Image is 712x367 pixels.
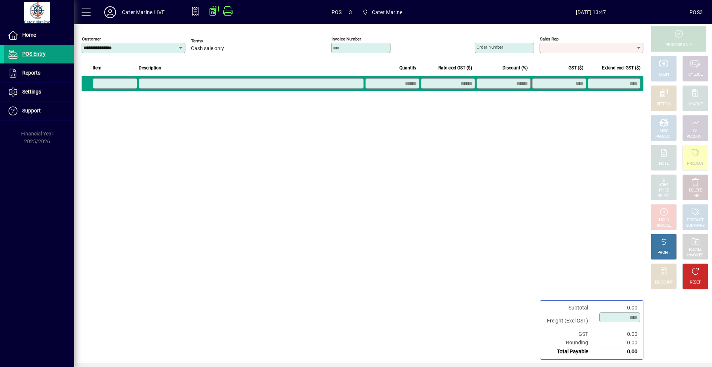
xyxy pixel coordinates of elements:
mat-label: Order number [477,45,503,50]
div: PRODUCT [655,134,672,140]
div: PRODUCT [687,217,703,223]
span: 3 [349,6,352,18]
div: SELECT [657,193,670,199]
span: Quantity [399,64,416,72]
div: LINE [692,193,699,199]
div: DISCOUNT [655,280,673,285]
a: Home [4,26,74,45]
div: PROFIT [657,250,670,256]
td: Freight (Excl GST) [543,312,596,330]
div: SUMMARY [686,223,705,229]
div: PRODUCT [687,161,703,167]
span: Rate excl GST ($) [438,64,472,72]
div: Cater Marine LIVE [122,6,165,18]
td: 0.00 [596,304,640,312]
span: POS [332,6,342,18]
span: Cash sale only [191,46,224,52]
td: 0.00 [596,347,640,356]
span: GST ($) [568,64,583,72]
span: Settings [22,89,41,95]
div: PROCESS SALE [666,42,692,48]
div: CHEQUE [688,72,702,78]
span: Support [22,108,41,114]
span: Extend excl GST ($) [602,64,640,72]
span: Description [139,64,161,72]
span: Home [22,32,36,38]
div: INVOICE [657,223,670,229]
span: Item [93,64,102,72]
div: PRICE [659,188,669,193]
td: 0.00 [596,330,640,338]
a: Settings [4,83,74,101]
a: Support [4,102,74,120]
div: CHARGE [688,102,703,107]
td: 0.00 [596,338,640,347]
span: Discount (%) [502,64,528,72]
div: CASH [659,72,669,78]
div: MISC [659,128,668,134]
div: RECALL [689,247,702,253]
td: Total Payable [543,347,596,356]
td: GST [543,330,596,338]
span: [DATE] 13:47 [492,6,689,18]
td: Subtotal [543,304,596,312]
div: POS3 [689,6,703,18]
div: HOLD [659,217,669,223]
span: Cater Marine [359,6,405,19]
div: ACCOUNT [687,134,704,140]
a: Reports [4,64,74,82]
div: DELETE [689,188,702,193]
span: Reports [22,70,40,76]
div: EFTPOS [657,102,671,107]
div: NOTE [659,161,669,167]
span: Cater Marine [372,6,402,18]
button: Profile [98,6,122,19]
mat-label: Customer [82,36,101,42]
div: GL [693,128,698,134]
mat-label: Invoice number [332,36,361,42]
span: POS Entry [22,51,46,57]
div: RESET [690,280,701,285]
div: INVOICES [687,253,703,258]
td: Rounding [543,338,596,347]
span: Terms [191,39,235,43]
mat-label: Sales rep [540,36,558,42]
